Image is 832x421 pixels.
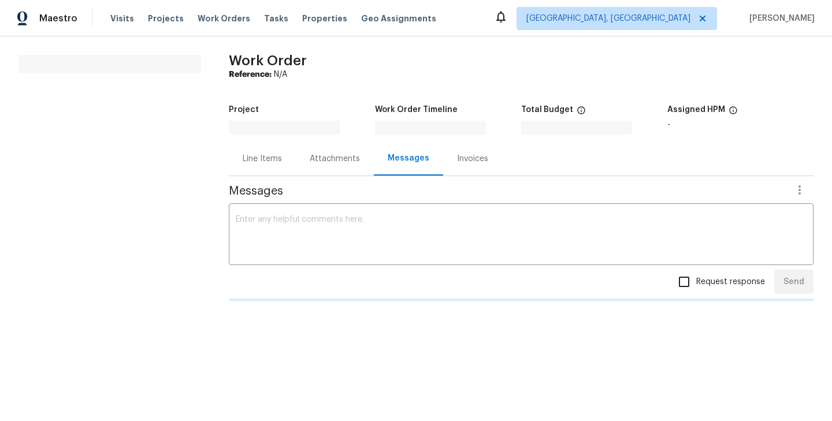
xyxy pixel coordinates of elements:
div: - [667,121,814,129]
span: The hpm assigned to this work order. [729,106,738,121]
span: Maestro [39,13,77,24]
b: Reference: [229,70,272,79]
h5: Project [229,106,259,114]
h5: Total Budget [521,106,573,114]
span: [GEOGRAPHIC_DATA], [GEOGRAPHIC_DATA] [526,13,690,24]
h5: Work Order Timeline [375,106,458,114]
span: Request response [696,276,765,288]
span: Visits [110,13,134,24]
span: Work Order [229,54,307,68]
span: Work Orders [198,13,250,24]
div: Messages [388,152,429,164]
div: N/A [229,69,814,80]
h5: Assigned HPM [667,106,725,114]
span: [PERSON_NAME] [745,13,815,24]
span: Tasks [264,14,288,23]
span: Messages [229,185,786,197]
div: Attachments [310,153,360,165]
div: Invoices [457,153,488,165]
span: Geo Assignments [361,13,436,24]
div: Line Items [243,153,282,165]
span: The total cost of line items that have been proposed by Opendoor. This sum includes line items th... [577,106,586,121]
span: Properties [302,13,347,24]
span: Projects [148,13,184,24]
